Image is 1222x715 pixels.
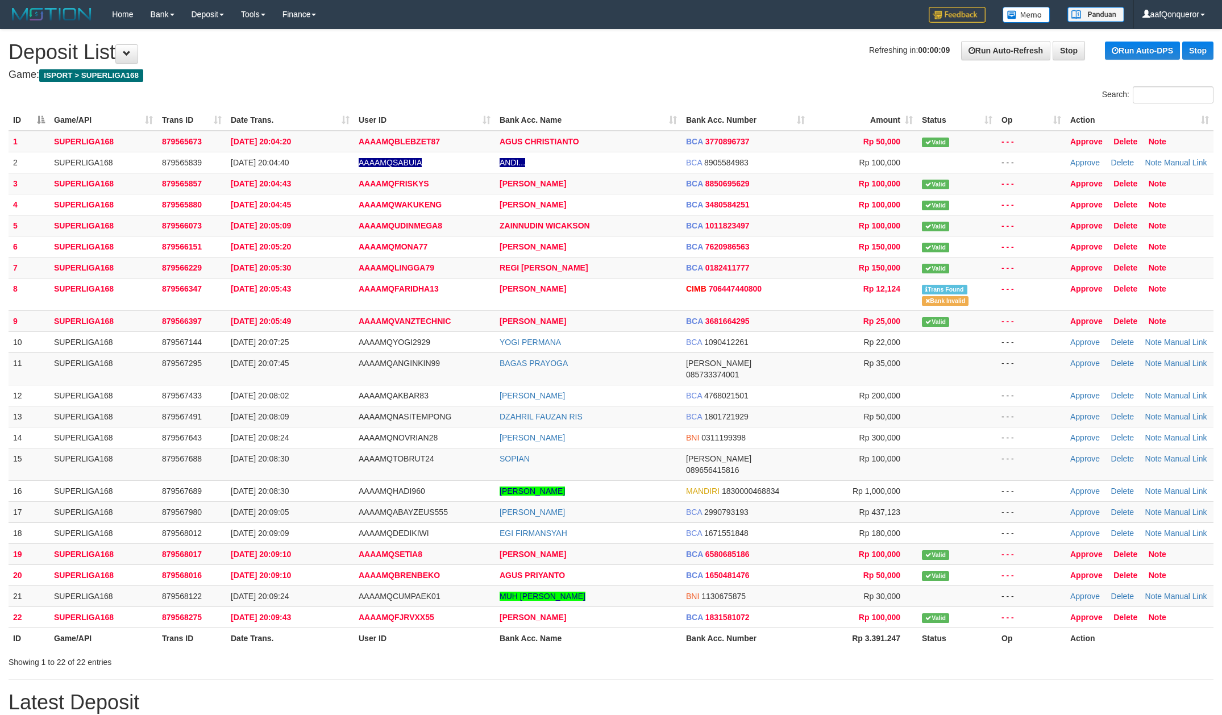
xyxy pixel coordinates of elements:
td: - - - [997,543,1066,564]
span: BCA [686,317,703,326]
td: 7 [9,257,49,278]
span: BCA [686,158,702,167]
span: AAAAMQFRISKYS [359,179,429,188]
a: Delete [1113,284,1137,293]
td: 5 [9,215,49,236]
a: MUH [PERSON_NAME] [500,592,585,601]
span: Copy 4768021501 to clipboard [704,391,749,400]
a: [PERSON_NAME] [500,508,565,517]
span: 879567643 [162,433,202,442]
th: ID: activate to sort column descending [9,110,49,131]
a: Note [1149,242,1166,251]
a: Note [1145,391,1162,400]
span: [DATE] 20:09:05 [231,508,289,517]
a: [PERSON_NAME] [500,242,566,251]
td: SUPERLIGA168 [49,310,157,331]
td: - - - [997,501,1066,522]
td: - - - [997,522,1066,543]
a: Approve [1070,200,1103,209]
a: [PERSON_NAME] [500,487,565,496]
a: Note [1145,592,1162,601]
span: 879565839 [162,158,202,167]
span: BCA [686,338,702,347]
th: Game/API: activate to sort column ascending [49,110,157,131]
a: YOGI PERMANA [500,338,561,347]
span: Copy 7620986563 to clipboard [705,242,750,251]
a: Note [1145,158,1162,167]
span: 879566151 [162,242,202,251]
a: Note [1149,284,1166,293]
input: Search: [1133,86,1213,103]
a: ZAINNUDIN WICAKSON [500,221,590,230]
a: Approve [1070,508,1100,517]
a: Delete [1111,359,1134,368]
th: User ID: activate to sort column ascending [354,110,495,131]
span: 879567433 [162,391,202,400]
a: Note [1149,263,1166,272]
span: Copy 0311199398 to clipboard [701,433,746,442]
td: 18 [9,522,49,543]
span: Bank is not match [922,296,969,306]
a: Approve [1070,487,1100,496]
a: Delete [1113,263,1137,272]
a: Approve [1070,284,1103,293]
span: BCA [686,221,703,230]
span: AAAAMQHADI960 [359,487,425,496]
a: Delete [1111,454,1134,463]
a: Delete [1113,137,1137,146]
span: Copy 3681664295 to clipboard [705,317,750,326]
td: - - - [997,448,1066,480]
a: [PERSON_NAME] [500,179,566,188]
a: Note [1149,179,1166,188]
a: REGI [PERSON_NAME] [500,263,588,272]
span: Rp 150,000 [859,242,900,251]
span: AAAAMQAKBAR83 [359,391,429,400]
a: Manual Link [1164,391,1207,400]
a: Note [1145,454,1162,463]
a: Run Auto-DPS [1105,41,1180,60]
a: Manual Link [1164,529,1207,538]
a: Approve [1070,158,1100,167]
span: BCA [686,508,702,517]
th: Bank Acc. Number: activate to sort column ascending [681,110,809,131]
span: Copy 1671551848 to clipboard [704,529,749,538]
span: AAAAMQNOVRIAN28 [359,433,438,442]
a: Approve [1070,550,1103,559]
span: 879567689 [162,487,202,496]
a: Note [1149,200,1166,209]
span: [DATE] 20:05:20 [231,242,291,251]
a: Approve [1070,412,1100,421]
img: MOTION_logo.png [9,6,95,23]
a: Approve [1070,529,1100,538]
td: - - - [997,236,1066,257]
a: Delete [1113,200,1137,209]
a: Delete [1111,508,1134,517]
span: Copy 0182411777 to clipboard [705,263,750,272]
span: 879567295 [162,359,202,368]
td: - - - [997,385,1066,406]
td: SUPERLIGA168 [49,352,157,385]
span: Similar transaction found [922,285,967,294]
td: SUPERLIGA168 [49,257,157,278]
td: 10 [9,331,49,352]
span: AAAAMQLINGGA79 [359,263,434,272]
span: Rp 100,000 [859,179,900,188]
span: 879568017 [162,550,202,559]
td: - - - [997,257,1066,278]
td: 1 [9,131,49,152]
span: [DATE] 20:08:30 [231,487,289,496]
span: Rp 100,000 [859,158,900,167]
span: [DATE] 20:08:02 [231,391,289,400]
span: Rp 180,000 [859,529,900,538]
a: Manual Link [1164,508,1207,517]
span: 879566347 [162,284,202,293]
td: 11 [9,352,49,385]
span: 879567491 [162,412,202,421]
a: Delete [1113,317,1137,326]
span: [DATE] 20:07:45 [231,359,289,368]
span: AAAAMQYOGI2929 [359,338,430,347]
span: MANDIRI [686,487,720,496]
span: [DATE] 20:04:20 [231,137,291,146]
a: Manual Link [1164,433,1207,442]
span: Nama rekening ada tanda titik/strip, harap diedit [359,158,422,167]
